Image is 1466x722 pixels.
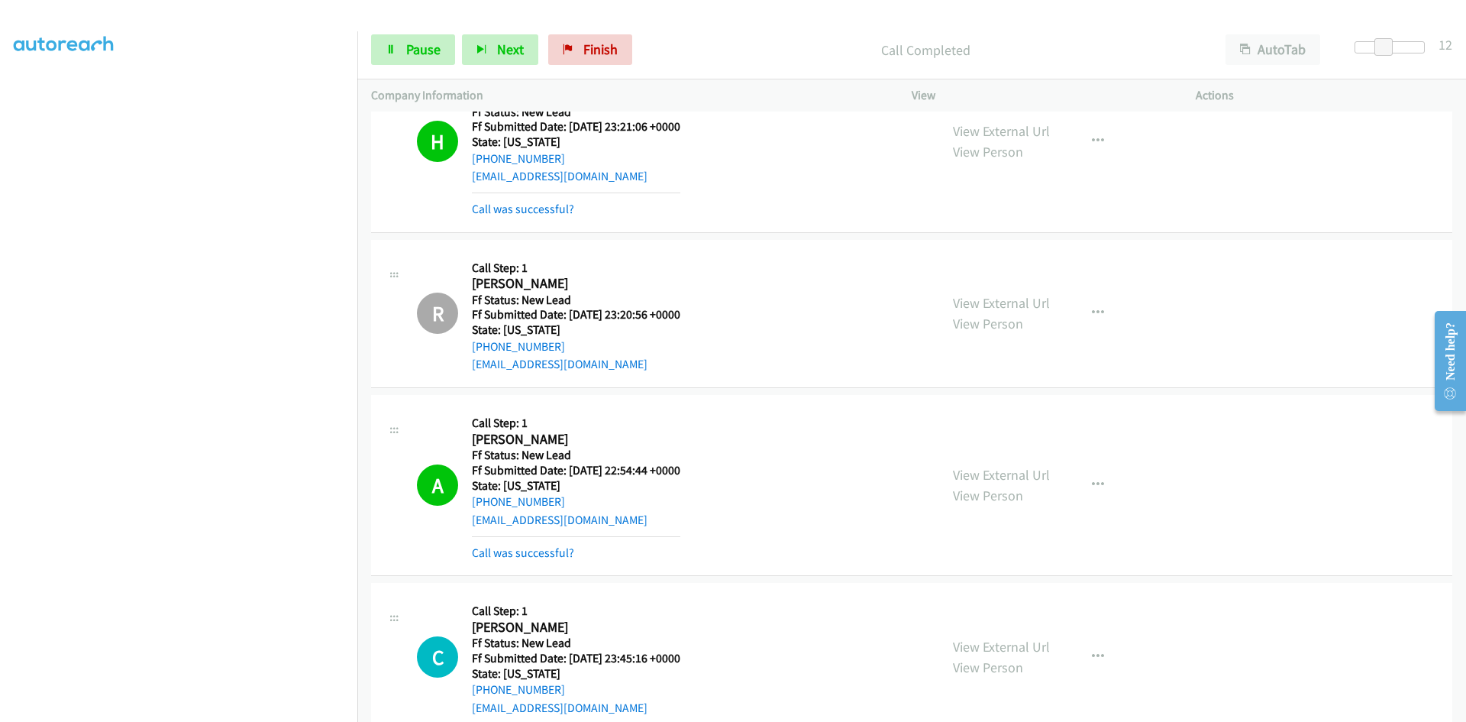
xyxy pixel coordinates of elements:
[548,34,632,65] a: Finish
[472,151,565,166] a: [PHONE_NUMBER]
[953,122,1050,140] a: View External Url
[472,322,680,338] h5: State: [US_STATE]
[472,357,647,371] a: [EMAIL_ADDRESS][DOMAIN_NAME]
[472,636,680,651] h5: Ff Status: New Lead
[472,416,680,431] h5: Call Step: 1
[472,307,680,322] h5: Ff Submitted Date: [DATE] 23:20:56 +0000
[472,463,680,478] h5: Ff Submitted Date: [DATE] 22:54:44 +0000
[583,40,618,58] span: Finish
[1439,34,1452,55] div: 12
[406,40,441,58] span: Pause
[417,465,458,506] h1: A
[953,487,1023,504] a: View Person
[417,293,458,334] h1: R
[472,261,680,276] h5: Call Step: 1
[953,659,1023,676] a: View Person
[472,202,574,216] a: Call was successful?
[472,134,680,150] h5: State: [US_STATE]
[472,431,680,448] h2: [PERSON_NAME]
[1225,34,1320,65] button: AutoTab
[953,143,1023,160] a: View Person
[1422,300,1466,422] iframe: Resource Center
[953,294,1050,312] a: View External Url
[1196,86,1452,105] p: Actions
[472,666,680,682] h5: State: [US_STATE]
[417,121,458,162] h1: H
[472,546,574,560] a: Call was successful?
[472,275,680,293] h2: [PERSON_NAME]
[497,40,524,58] span: Next
[953,315,1023,332] a: View Person
[472,513,647,527] a: [EMAIL_ADDRESS][DOMAIN_NAME]
[472,701,647,715] a: [EMAIL_ADDRESS][DOMAIN_NAME]
[472,339,565,354] a: [PHONE_NUMBER]
[653,40,1198,60] p: Call Completed
[417,636,458,678] div: The call is yet to be attempted
[953,466,1050,484] a: View External Url
[472,105,680,120] h5: Ff Status: New Lead
[472,169,647,183] a: [EMAIL_ADDRESS][DOMAIN_NAME]
[472,604,680,619] h5: Call Step: 1
[912,86,1168,105] p: View
[953,638,1050,656] a: View External Url
[462,34,538,65] button: Next
[472,478,680,494] h5: State: [US_STATE]
[417,636,458,678] h1: C
[472,682,565,697] a: [PHONE_NUMBER]
[371,86,884,105] p: Company Information
[472,119,680,134] h5: Ff Submitted Date: [DATE] 23:21:06 +0000
[371,34,455,65] a: Pause
[472,448,680,463] h5: Ff Status: New Lead
[472,293,680,308] h5: Ff Status: New Lead
[472,494,565,509] a: [PHONE_NUMBER]
[472,651,680,666] h5: Ff Submitted Date: [DATE] 23:45:16 +0000
[472,619,680,636] h2: [PERSON_NAME]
